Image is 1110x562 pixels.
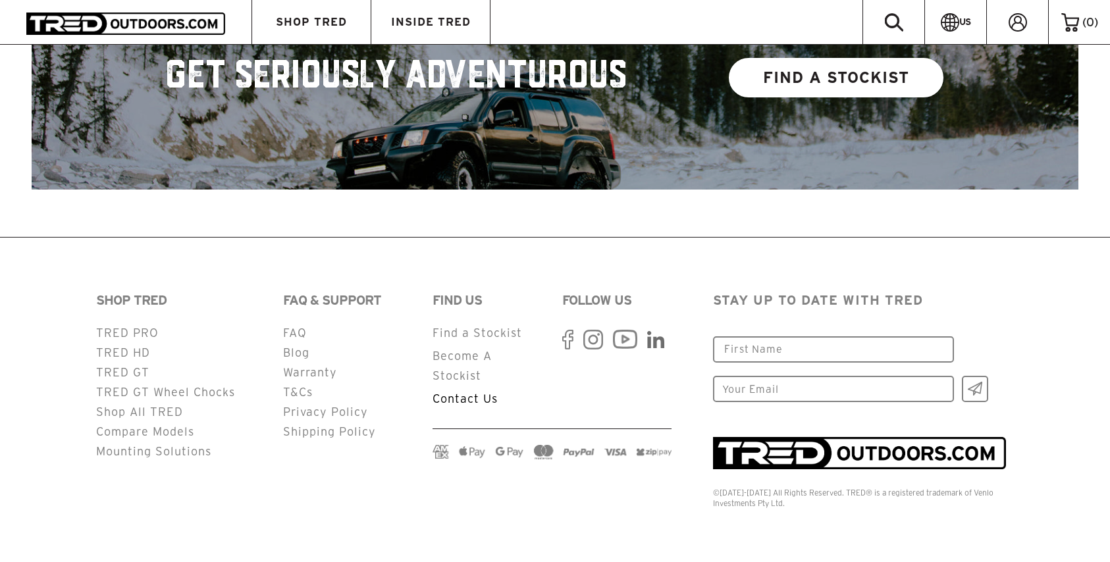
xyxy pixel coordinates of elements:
img: TRED Outdoors America [26,13,225,34]
img: cart-icon [1061,13,1079,32]
h2: FIND US [433,290,542,310]
ul: Secondary [96,323,266,461]
input: Ok [962,376,988,402]
span: SHOP TRED [276,16,347,28]
h2: GET SERIOUSLY ADVENTUROUS [167,54,628,101]
a: TRED PRO [96,326,159,339]
a: T&Cs [283,386,313,398]
input: First Name [713,336,953,363]
a: Privacy Policy [283,405,368,418]
a: Find a Stockist [433,326,522,339]
a: FIND A STOCKIST [729,58,943,97]
input: Your Email [713,376,953,402]
a: Blog [283,346,309,359]
a: Compare Models [96,425,194,438]
a: Become A Stockist [433,349,492,382]
h2: SHOP TRED [96,290,266,310]
img: payment-logos.png [433,445,672,460]
img: TRED_RGB_Inline_Entity_Logo_Positive_1_1ca9957f-e149-4b59-a30a-fe7e867154af.png [713,437,1006,469]
h2: FAQ & SUPPORT [283,290,415,310]
a: Contact Us [433,392,498,405]
a: Shipping Policy [283,425,376,438]
a: TRED HD [96,346,150,359]
a: Mounting Solutions [96,445,211,457]
span: ( ) [1082,16,1098,28]
h2: FOLLOW US [562,290,672,310]
span: INSIDE TRED [391,16,471,28]
a: Shop All TRED [96,405,183,418]
a: TRED GT [96,366,149,378]
ul: Secondary [283,323,415,442]
div: ©[DATE]-[DATE] All Rights Reserved. TRED® is a registered trademark of Venlo Investments Pty Ltd. [713,488,1014,509]
span: 0 [1086,16,1094,28]
a: TRED GT Wheel Chocks [96,386,235,398]
ul: Secondary [433,323,542,409]
p: STAY UP TO DATE WITH TRED [713,290,1014,310]
a: Warranty [283,366,337,378]
a: FAQ [283,326,307,339]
